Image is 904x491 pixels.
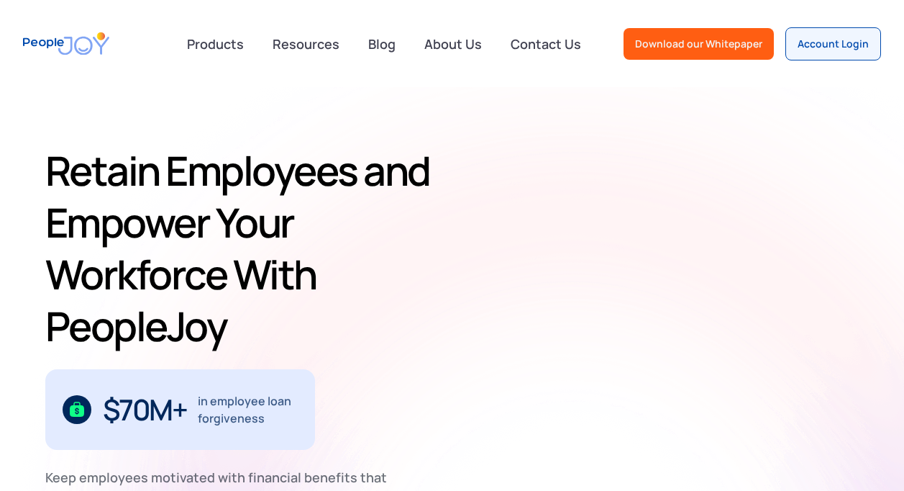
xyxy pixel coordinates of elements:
[103,398,187,421] div: $70M+
[198,392,298,427] div: in employee loan forgiveness
[624,28,774,60] a: Download our Whitepaper
[45,369,315,450] div: 1 / 3
[360,28,404,60] a: Blog
[178,30,252,58] div: Products
[798,37,869,51] div: Account Login
[502,28,590,60] a: Contact Us
[416,28,490,60] a: About Us
[23,23,109,64] a: home
[785,27,881,60] a: Account Login
[635,37,762,51] div: Download our Whitepaper
[264,28,348,60] a: Resources
[45,145,462,352] h1: Retain Employees and Empower Your Workforce With PeopleJoy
